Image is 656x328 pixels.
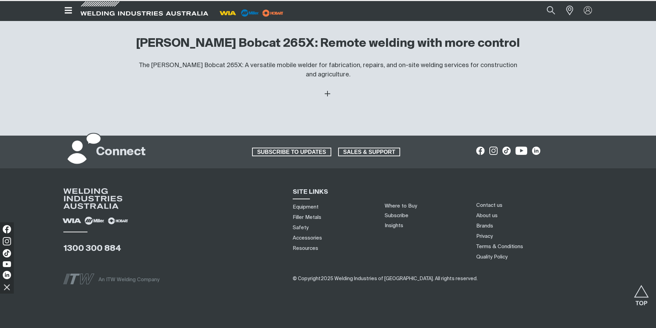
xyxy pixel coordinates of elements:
img: Instagram [3,237,11,245]
a: Quality Policy [476,253,508,261]
a: Where to Buy [385,203,417,209]
a: Brands [476,222,493,230]
a: Insights [385,223,403,228]
nav: Footer [474,200,606,262]
button: Search products [539,3,563,18]
span: SALES & SUPPORT [339,148,400,157]
a: Resources [293,245,318,252]
a: About us [476,212,498,219]
span: SUBSCRIBE TO UPDATES [253,148,331,157]
img: Facebook [3,225,11,233]
a: miller [260,10,285,15]
nav: Sitemap [290,202,376,254]
a: Safety [293,224,309,231]
a: Equipment [293,203,319,211]
a: Accessories [293,234,322,242]
input: Product name or item number... [530,3,562,18]
a: Terms & Conditions [476,243,523,250]
h2: Connect [96,145,146,160]
h2: [PERSON_NAME] Bobcat 265X: Remote welding with more control [136,36,520,51]
img: hide socials [1,281,13,293]
a: Subscribe [385,213,408,218]
img: miller [260,8,285,18]
img: YouTube [3,261,11,267]
img: TikTok [3,249,11,257]
a: Privacy [476,233,493,240]
img: LinkedIn [3,271,11,279]
span: SITE LINKS [293,189,328,195]
span: An ITW Welding Company [98,277,159,282]
span: © Copyright 2025 Welding Industries of [GEOGRAPHIC_DATA] . All rights reserved. [293,276,478,281]
a: SALES & SUPPORT [338,148,400,157]
span: ​​​​​​​​​​​​​​​​​​ ​​​​​​ [293,276,478,281]
a: Contact us [476,202,502,209]
a: SUBSCRIBE TO UPDATES [252,148,331,157]
span: The [PERSON_NAME] Bobcat 265X: A versatile mobile welder for fabrication, repairs, and on-site we... [139,62,517,78]
button: Scroll to top [634,285,649,300]
a: 1300 300 884 [63,244,121,253]
a: Filler Metals [293,214,321,221]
